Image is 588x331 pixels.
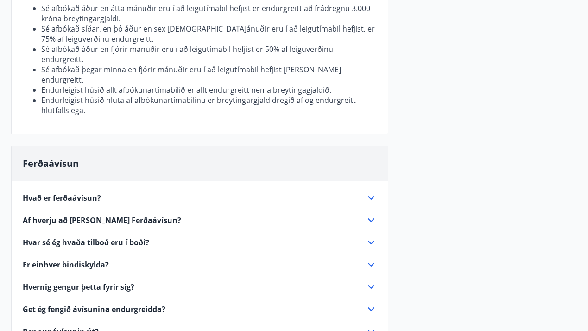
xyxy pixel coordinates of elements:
span: Er einhver bindiskylda? [23,260,109,270]
li: Sé afbókað síðar, en þó áður en sex [DEMOGRAPHIC_DATA]ánuðir eru í að leigutímabil hefjist, er 75... [41,24,377,44]
div: Hvað er ferðaávísun? [23,192,377,204]
span: Af hverju að [PERSON_NAME] Ferðaávísun? [23,215,181,225]
li: Sé afbókað áður en átta mánuðir eru í að leigutímabil hefjist er endurgreitt að frádregnu 3.000 k... [41,3,377,24]
li: Sé afbókað þegar minna en fjórir mánuðir eru í að leigutímabil hefjist [PERSON_NAME] endurgreitt. [41,64,377,85]
li: Sé afbókað áður en fjórir mánuðir eru í að leigutímabil hefjist er 50% af leiguverðinu endurgreitt. [41,44,377,64]
span: Hvað er ferðaávísun? [23,193,101,203]
div: Er einhver bindiskylda? [23,259,377,270]
span: Ferðaávísun [23,157,79,170]
li: Endurleigist húsið allt afbókunartímabilið er allt endurgreitt nema breytingagjaldið. [41,85,377,95]
div: Af hverju að [PERSON_NAME] Ferðaávísun? [23,215,377,226]
div: Get ég fengið ávísunina endurgreidda? [23,304,377,315]
div: Hvernig gengur þetta fyrir sig? [23,281,377,293]
span: Hvar sé ég hvaða tilboð eru í boði? [23,237,149,248]
span: Get ég fengið ávísunina endurgreidda? [23,304,165,314]
span: Hvernig gengur þetta fyrir sig? [23,282,134,292]
li: Endurleigist húsið hluta af afbókunartímabilinu er breytingargjald dregið af og endurgreitt hlutf... [41,95,377,115]
div: Hvar sé ég hvaða tilboð eru í boði? [23,237,377,248]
